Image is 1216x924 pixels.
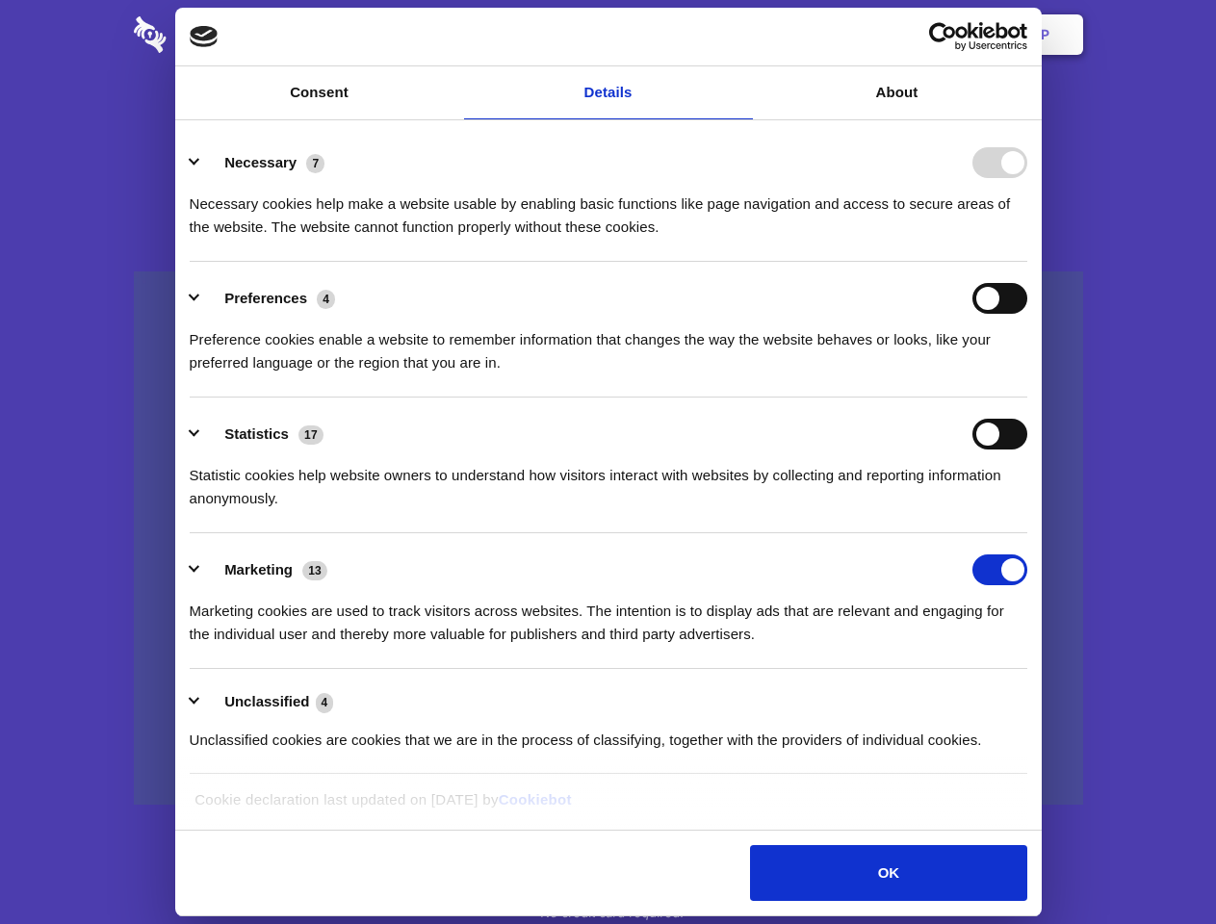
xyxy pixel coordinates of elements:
span: 7 [306,154,324,173]
button: Statistics (17) [190,419,336,449]
a: About [753,66,1042,119]
label: Preferences [224,290,307,306]
div: Preference cookies enable a website to remember information that changes the way the website beha... [190,314,1027,374]
a: Pricing [565,5,649,64]
img: logo-wordmark-white-trans-d4663122ce5f474addd5e946df7df03e33cb6a1c49d2221995e7729f52c070b2.svg [134,16,298,53]
div: Marketing cookies are used to track visitors across websites. The intention is to display ads tha... [190,585,1027,646]
a: Usercentrics Cookiebot - opens in a new window [859,22,1027,51]
a: Login [873,5,957,64]
h1: Eliminate Slack Data Loss. [134,87,1083,156]
button: OK [750,845,1026,901]
a: Consent [175,66,464,119]
span: 4 [317,290,335,309]
a: Cookiebot [499,791,572,808]
img: logo [190,26,219,47]
span: 4 [316,693,334,712]
a: Wistia video thumbnail [134,271,1083,806]
span: 17 [298,425,323,445]
div: Necessary cookies help make a website usable by enabling basic functions like page navigation and... [190,178,1027,239]
label: Marketing [224,561,293,577]
button: Necessary (7) [190,147,337,178]
h4: Auto-redaction of sensitive data, encrypted data sharing and self-destructing private chats. Shar... [134,175,1083,239]
label: Necessary [224,154,297,170]
div: Unclassified cookies are cookies that we are in the process of classifying, together with the pro... [190,714,1027,752]
div: Cookie declaration last updated on [DATE] by [180,788,1036,826]
div: Statistic cookies help website owners to understand how visitors interact with websites by collec... [190,449,1027,510]
a: Contact [781,5,869,64]
a: Details [464,66,753,119]
button: Unclassified (4) [190,690,346,714]
span: 13 [302,561,327,580]
label: Statistics [224,425,289,442]
button: Marketing (13) [190,554,340,585]
button: Preferences (4) [190,283,348,314]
